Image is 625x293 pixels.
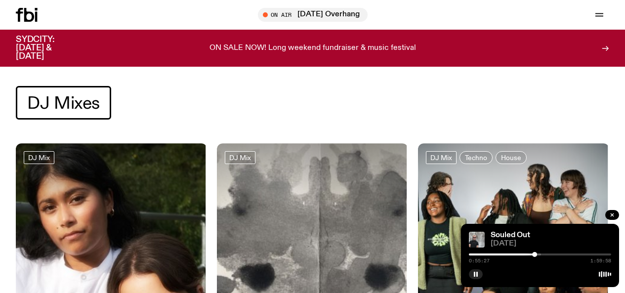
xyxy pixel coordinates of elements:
span: [DATE] [491,240,611,248]
span: DJ Mix [28,154,50,162]
span: DJ Mixes [27,93,100,113]
span: House [501,154,521,162]
span: 0:55:27 [469,258,490,263]
a: Techno [459,151,493,164]
span: DJ Mix [229,154,251,162]
span: DJ Mix [430,154,452,162]
h3: SYDCITY: [DATE] & [DATE] [16,36,79,61]
p: ON SALE NOW! Long weekend fundraiser & music festival [209,44,416,53]
a: Souled Out [491,231,530,239]
button: On Air[DATE] Overhang [258,8,368,22]
a: DJ Mix [24,151,54,164]
a: House [496,151,527,164]
a: DJ Mix [426,151,457,164]
span: Techno [465,154,487,162]
a: DJ Mix [225,151,255,164]
img: Stephen looks directly at the camera, wearing a black tee, black sunglasses and headphones around... [469,232,485,248]
span: 1:59:58 [590,258,611,263]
